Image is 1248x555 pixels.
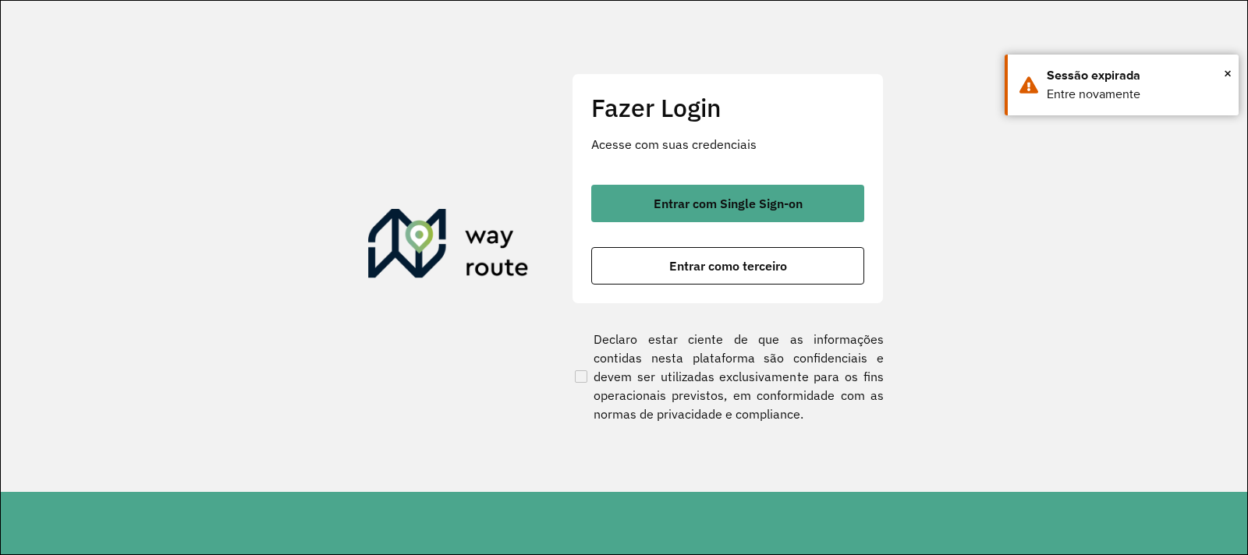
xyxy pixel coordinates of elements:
button: button [591,247,864,285]
button: Close [1224,62,1232,85]
button: button [591,185,864,222]
span: Entrar com Single Sign-on [654,197,803,210]
span: Entrar como terceiro [669,260,787,272]
img: Roteirizador AmbevTech [368,209,529,284]
div: Sessão expirada [1047,66,1227,85]
h2: Fazer Login [591,93,864,122]
span: × [1224,62,1232,85]
p: Acesse com suas credenciais [591,135,864,154]
label: Declaro estar ciente de que as informações contidas nesta plataforma são confidenciais e devem se... [572,330,884,423]
div: Entre novamente [1047,85,1227,104]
